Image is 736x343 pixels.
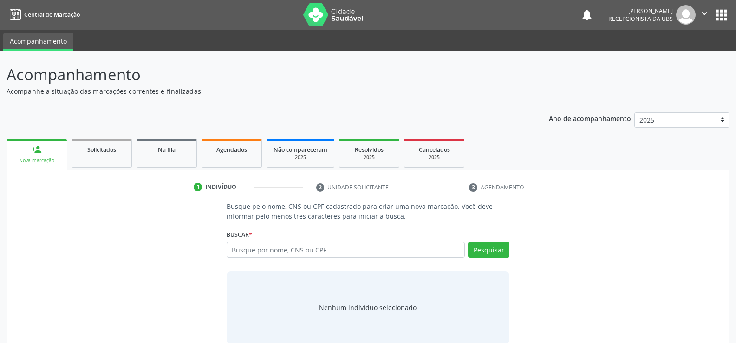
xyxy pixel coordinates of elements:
div: 2025 [411,154,457,161]
label: Buscar [227,227,252,242]
div: Nova marcação [13,157,60,164]
span: Central de Marcação [24,11,80,19]
span: Cancelados [419,146,450,154]
p: Acompanhe a situação das marcações correntes e finalizadas [7,86,513,96]
p: Ano de acompanhamento [549,112,631,124]
div: 2025 [274,154,327,161]
button: notifications [580,8,593,21]
span: Não compareceram [274,146,327,154]
p: Busque pelo nome, CNS ou CPF cadastrado para criar uma nova marcação. Você deve informar pelo men... [227,201,509,221]
span: Agendados [216,146,247,154]
span: Recepcionista da UBS [608,15,673,23]
input: Busque por nome, CNS ou CPF [227,242,465,258]
span: Solicitados [87,146,116,154]
div: Indivíduo [205,183,236,191]
a: Acompanhamento [3,33,73,51]
div: 2025 [346,154,392,161]
img: img [676,5,696,25]
button: Pesquisar [468,242,509,258]
div: 1 [194,183,202,191]
button:  [696,5,713,25]
div: Nenhum indivíduo selecionado [319,303,417,312]
button: apps [713,7,729,23]
p: Acompanhamento [7,63,513,86]
span: Na fila [158,146,176,154]
div: [PERSON_NAME] [608,7,673,15]
div: person_add [32,144,42,155]
a: Central de Marcação [7,7,80,22]
span: Resolvidos [355,146,384,154]
i:  [699,8,710,19]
